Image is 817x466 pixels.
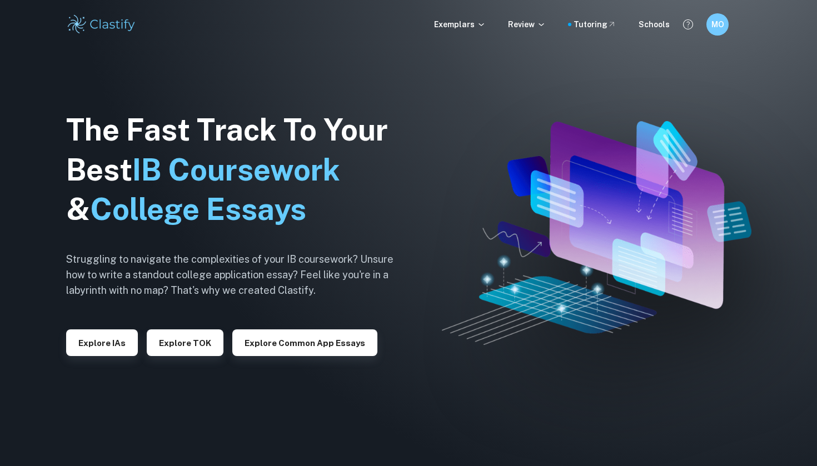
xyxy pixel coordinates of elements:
a: Tutoring [574,18,616,31]
p: Review [508,18,546,31]
h6: Struggling to navigate the complexities of your IB coursework? Unsure how to write a standout col... [66,252,411,298]
img: Clastify logo [66,13,137,36]
p: Exemplars [434,18,486,31]
span: College Essays [90,192,306,227]
a: Explore Common App essays [232,337,377,348]
button: Help and Feedback [679,15,698,34]
button: Explore TOK [147,329,223,356]
h1: The Fast Track To Your Best & [66,110,411,230]
h6: MO [711,18,724,31]
a: Explore TOK [147,337,223,348]
a: Schools [639,18,670,31]
button: Explore Common App essays [232,329,377,356]
a: Explore IAs [66,337,138,348]
button: MO [706,13,729,36]
button: Explore IAs [66,329,138,356]
img: Clastify hero [442,121,751,345]
span: IB Coursework [132,152,340,187]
